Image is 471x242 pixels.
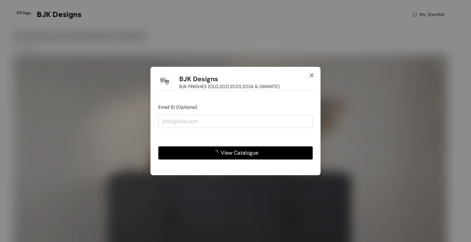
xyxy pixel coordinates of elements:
[158,115,313,128] input: jhon@doe.com
[213,150,221,155] span: loading
[158,75,171,88] img: Buyer Portal
[158,146,313,159] button: View Catalogue
[179,75,218,83] h1: BJK Designs
[158,104,197,110] span: Email ID (Optional)
[179,83,280,90] span: BJK FINISHES (OLD,2021,2023,2024 & GRANITE)
[221,149,258,157] span: View Catalogue
[309,73,314,78] span: close
[303,67,321,84] button: Close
